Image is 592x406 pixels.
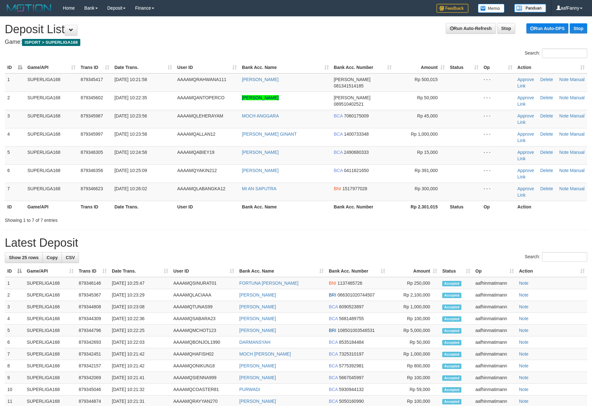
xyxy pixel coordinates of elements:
[239,363,276,368] a: [PERSON_NAME]
[109,360,171,372] td: [DATE] 10:21:42
[517,168,585,179] a: Manual Link
[329,375,338,380] span: BCA
[171,348,237,360] td: AAAAMQHAFISH02
[442,328,461,334] span: Accepted
[473,301,516,313] td: aafhinmatimann
[66,255,75,260] span: CSV
[24,336,76,348] td: SUPERLIGA168
[114,150,147,155] span: [DATE] 10:24:58
[114,77,147,82] span: [DATE] 10:21:58
[171,336,237,348] td: AAAAMQBONJOL1990
[515,62,587,73] th: Action: activate to sort column ascending
[473,265,516,277] th: Op: activate to sort column ascending
[519,375,529,380] a: Note
[559,113,569,118] a: Note
[42,252,62,263] a: Copy
[177,113,223,118] span: AAAAMQLEHERAYAM
[344,132,369,137] span: Copy 1400733348 to clipboard
[517,95,585,107] a: Manual Link
[334,95,371,100] span: [PERSON_NAME]
[76,277,109,289] td: 879346146
[540,168,553,173] a: Delete
[175,201,239,213] th: User ID
[24,277,76,289] td: SUPERLIGA168
[334,77,371,82] span: [PERSON_NAME]
[481,110,515,128] td: - - -
[473,360,516,372] td: aafhinmatimann
[109,289,171,301] td: [DATE] 10:23:29
[239,387,260,392] a: PURWADI
[519,328,529,333] a: Note
[5,384,24,395] td: 10
[114,132,147,137] span: [DATE] 10:23:58
[242,150,278,155] a: [PERSON_NAME]
[517,150,585,161] a: Manual Link
[239,304,276,309] a: [PERSON_NAME]
[171,360,237,372] td: AAAAMQONIKUN18
[442,375,461,381] span: Accepted
[24,372,76,384] td: SUPERLIGA168
[109,301,171,313] td: [DATE] 10:23:08
[517,186,585,198] a: Manual Link
[415,186,437,191] span: Rp 300,000
[343,186,367,191] span: Copy 1517977028 to clipboard
[239,399,276,404] a: [PERSON_NAME]
[442,316,461,322] span: Accepted
[5,73,25,92] td: 1
[171,325,237,336] td: AAAAMQMCHOT123
[446,23,496,34] a: Run Auto-Refresh
[473,325,516,336] td: aafhinmatimann
[239,292,276,297] a: [PERSON_NAME]
[519,316,529,321] a: Note
[114,168,147,173] span: [DATE] 10:25:09
[559,95,569,100] a: Note
[388,360,440,372] td: Rp 800,000
[25,128,78,146] td: SUPERLIGA168
[540,77,553,82] a: Delete
[171,313,237,325] td: AAAAMQSABARA23
[24,348,76,360] td: SUPERLIGA168
[519,363,529,368] a: Note
[517,150,534,155] a: Approve
[559,77,569,82] a: Note
[76,289,109,301] td: 879345367
[5,336,24,348] td: 6
[5,301,24,313] td: 3
[514,4,546,12] img: panduan.png
[411,132,438,137] span: Rp 1,000,000
[388,336,440,348] td: Rp 50,000
[329,340,338,345] span: BCA
[344,150,369,155] span: Copy 2490680333 to clipboard
[442,387,461,393] span: Accepted
[76,325,109,336] td: 879344796
[440,265,473,277] th: Status: activate to sort column ascending
[239,328,276,333] a: [PERSON_NAME]
[331,201,394,213] th: Bank Acc. Number
[171,384,237,395] td: AAAAMQCOASTER81
[9,255,39,260] span: Show 25 rows
[519,351,529,357] a: Note
[515,201,587,213] th: Action
[473,384,516,395] td: aafhinmatimann
[442,364,461,369] span: Accepted
[517,168,534,173] a: Approve
[519,292,529,297] a: Note
[76,360,109,372] td: 879342157
[109,325,171,336] td: [DATE] 10:22:25
[24,313,76,325] td: SUPERLIGA168
[331,62,394,73] th: Bank Acc. Number: activate to sort column ascending
[394,62,447,73] th: Amount: activate to sort column ascending
[237,265,326,277] th: Bank Acc. Name: activate to sort column ascending
[473,289,516,301] td: aafhinmatimann
[540,132,553,137] a: Delete
[329,328,336,333] span: BRI
[388,348,440,360] td: Rp 1,000,000
[519,281,529,286] a: Note
[5,360,24,372] td: 8
[542,252,587,262] input: Search:
[109,348,171,360] td: [DATE] 10:21:42
[442,304,461,310] span: Accepted
[517,95,534,100] a: Approve
[24,384,76,395] td: SUPERLIGA168
[47,255,58,260] span: Copy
